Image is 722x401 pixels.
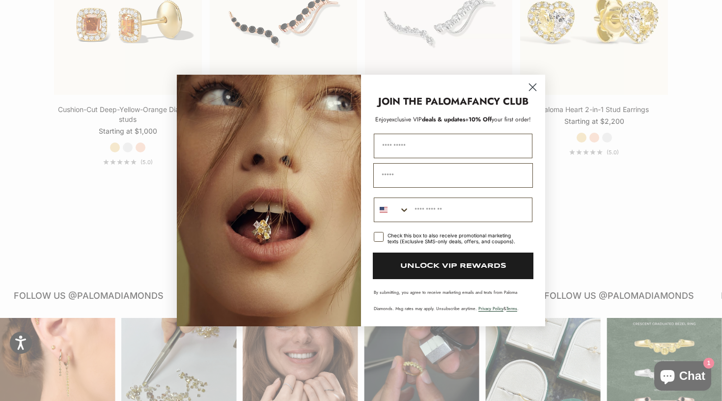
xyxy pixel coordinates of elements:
[378,94,467,109] strong: JOIN THE PALOMA
[177,75,361,326] img: Loading...
[375,115,389,124] span: Enjoy
[465,115,531,124] span: + your first order!
[389,115,422,124] span: exclusive VIP
[374,198,410,222] button: Search Countries
[388,232,521,244] div: Check this box to also receive promotional marketing texts (Exclusive SMS-only deals, offers, and...
[478,305,519,312] span: & .
[373,253,533,279] button: UNLOCK VIP REWARDS
[469,115,492,124] span: 10% Off
[410,198,532,222] input: Phone Number
[374,134,532,158] input: First Name
[467,94,528,109] strong: FANCY CLUB
[506,305,517,312] a: Terms
[374,289,532,312] p: By submitting, you agree to receive marketing emails and texts from Paloma Diamonds. Msg rates ma...
[373,163,533,188] input: Email
[478,305,503,312] a: Privacy Policy
[524,79,541,96] button: Close dialog
[380,206,388,214] img: United States
[389,115,465,124] span: deals & updates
